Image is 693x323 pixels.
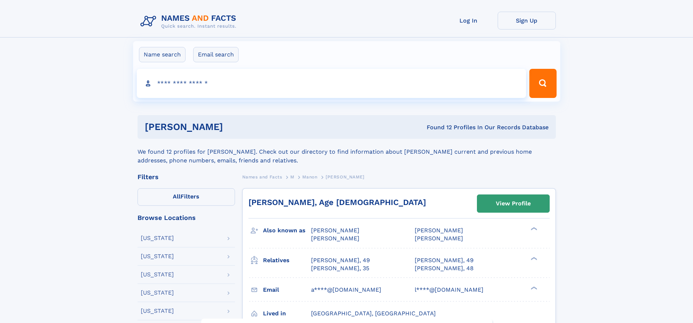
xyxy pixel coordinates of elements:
[311,235,359,242] span: [PERSON_NAME]
[138,12,242,31] img: Logo Names and Facts
[415,235,463,242] span: [PERSON_NAME]
[302,172,317,181] a: Manon
[529,285,538,290] div: ❯
[325,123,549,131] div: Found 12 Profiles In Our Records Database
[290,174,294,180] span: M
[415,256,474,264] a: [PERSON_NAME], 49
[138,214,235,221] div: Browse Locations
[138,139,556,165] div: We found 12 profiles for [PERSON_NAME]. Check out our directory to find information about [PERSON...
[529,256,538,261] div: ❯
[145,122,325,131] h1: [PERSON_NAME]
[263,254,311,267] h3: Relatives
[311,310,436,317] span: [GEOGRAPHIC_DATA], [GEOGRAPHIC_DATA]
[290,172,294,181] a: M
[311,227,359,234] span: [PERSON_NAME]
[141,235,174,241] div: [US_STATE]
[477,195,549,212] a: View Profile
[529,69,556,98] button: Search Button
[529,227,538,231] div: ❯
[173,193,180,200] span: All
[311,256,370,264] a: [PERSON_NAME], 49
[242,172,282,181] a: Names and Facts
[439,12,498,29] a: Log In
[496,195,531,212] div: View Profile
[498,12,556,29] a: Sign Up
[141,308,174,314] div: [US_STATE]
[263,224,311,237] h3: Also known as
[141,290,174,296] div: [US_STATE]
[248,198,426,207] a: [PERSON_NAME], Age [DEMOGRAPHIC_DATA]
[139,47,186,62] label: Name search
[326,174,365,180] span: [PERSON_NAME]
[193,47,239,62] label: Email search
[302,174,317,180] span: Manon
[263,307,311,320] h3: Lived in
[415,227,463,234] span: [PERSON_NAME]
[311,264,369,272] a: [PERSON_NAME], 35
[141,253,174,259] div: [US_STATE]
[137,69,526,98] input: search input
[141,272,174,277] div: [US_STATE]
[138,188,235,206] label: Filters
[138,174,235,180] div: Filters
[263,284,311,296] h3: Email
[415,264,474,272] a: [PERSON_NAME], 48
